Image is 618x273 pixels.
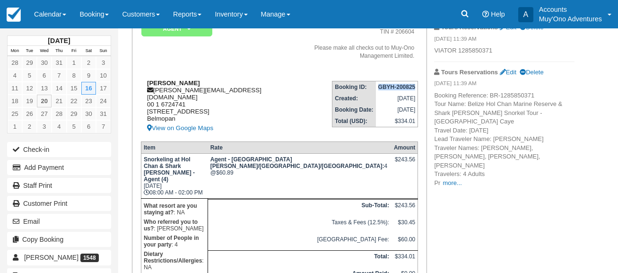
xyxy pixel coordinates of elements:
strong: GBYH-200825 [378,84,416,90]
strong: Tours Reservations [441,24,498,31]
a: 12 [22,82,37,95]
td: 4 @ [208,154,392,199]
a: 1 [8,120,22,133]
th: Fri [67,46,81,56]
a: 4 [8,69,22,82]
a: 3 [96,56,111,69]
strong: Snorkeling at Hol Chan & Shark [PERSON_NAME] - Agent (4) [144,156,195,183]
span: 1548 [80,254,99,262]
p: : NA [144,201,205,217]
em: AGENT [141,20,212,37]
button: Add Payment [7,160,111,175]
a: 5 [67,120,81,133]
a: 22 [67,95,81,107]
th: Amount [392,142,418,154]
div: [PERSON_NAME][EMAIL_ADDRESS][DOMAIN_NAME] 00 1 6724741 [STREET_ADDRESS] Belmopan [141,79,283,134]
th: Rate [208,142,392,154]
td: $30.45 [392,217,418,234]
a: 28 [8,56,22,69]
a: Edit [500,24,516,31]
a: more... [443,179,461,186]
a: 21 [52,95,66,107]
th: Sun [96,46,111,56]
a: Edit [500,69,516,76]
a: View on Google Maps [147,122,283,134]
a: 23 [81,95,96,107]
td: [DATE] [376,104,418,115]
td: [DATE] 08:00 AM - 02:00 PM [141,154,208,199]
strong: [PERSON_NAME] [147,79,200,87]
a: 20 [37,95,52,107]
a: 13 [37,82,52,95]
a: 18 [8,95,22,107]
a: 2 [81,56,96,69]
a: 6 [81,120,96,133]
a: 6 [37,69,52,82]
span: $60.89 [216,169,234,176]
p: Accounts [539,5,602,14]
a: 24 [96,95,111,107]
a: 7 [96,120,111,133]
a: 25 [8,107,22,120]
a: 31 [52,56,66,69]
a: 30 [81,107,96,120]
a: [PERSON_NAME] 1548 [7,250,111,265]
th: Thu [52,46,66,56]
a: 17 [96,82,111,95]
th: Sub-Total: [208,199,392,216]
address: + [PHONE_NUMBER] [EMAIL_ADDRESS][DOMAIN_NAME] TIN # 206604 Please make all checks out to Muy-Ono ... [287,11,414,60]
div: $243.56 [394,156,415,170]
p: Booking Reference: BR-1285850371 Tour Name: Belize Hol Chan Marine Reserve & Shark [PERSON_NAME] ... [434,91,574,188]
p: : 4 [144,233,205,249]
th: Mon [8,46,22,56]
th: Booking ID: [332,81,376,93]
td: Taxes & Fees (12.5%): [208,217,392,234]
a: 31 [96,107,111,120]
th: Tue [22,46,37,56]
a: 10 [96,69,111,82]
td: $60.00 [392,234,418,251]
td: $243.56 [392,199,418,216]
a: 9 [81,69,96,82]
img: checkfront-main-nav-mini-logo.png [7,8,21,22]
td: $334.01 [392,251,418,268]
a: 16 [81,82,96,95]
a: 8 [67,69,81,82]
a: Staff Print [7,178,111,193]
th: Created: [332,93,376,104]
a: 29 [22,56,37,69]
th: Wed [37,46,52,56]
strong: Dietary Restrictions/Allergies [144,251,202,264]
a: 7 [52,69,66,82]
p: VIATOR 1285850371 [434,46,574,55]
a: 4 [52,120,66,133]
p: : NA [144,249,205,272]
a: 2 [22,120,37,133]
a: 30 [37,56,52,69]
a: 3 [37,120,52,133]
a: 26 [22,107,37,120]
strong: Who referred you to us? [144,219,198,232]
th: Sat [81,46,96,56]
em: [DATE] 11:39 AM [434,35,574,45]
button: Check-in [7,142,111,157]
td: [GEOGRAPHIC_DATA] Fee: [208,234,392,251]
a: 5 [22,69,37,82]
a: AGENT [141,20,209,37]
a: 15 [67,82,81,95]
p: : [PERSON_NAME] [144,217,205,233]
a: 27 [37,107,52,120]
a: 28 [52,107,66,120]
th: Total (USD): [332,115,376,127]
a: 14 [52,82,66,95]
em: [DATE] 11:39 AM [434,79,574,90]
strong: Agent - San Pedro/Belize City/Caye Caulker [210,156,384,169]
a: Customer Print [7,196,111,211]
span: Help [491,10,505,18]
p: Muy'Ono Adventures [539,14,602,24]
strong: What resort are you staying at? [144,203,197,216]
span: [PERSON_NAME] [24,254,78,261]
strong: Number of People in your party [144,235,199,248]
button: Email [7,214,111,229]
strong: [DATE] [48,37,70,44]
